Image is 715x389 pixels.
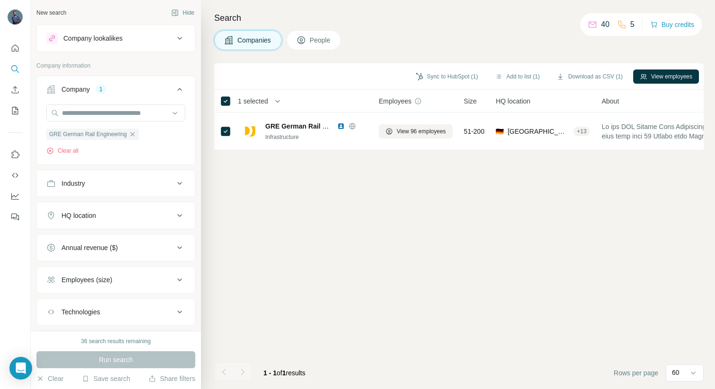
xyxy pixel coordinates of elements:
button: Annual revenue ($) [37,236,195,259]
span: People [310,35,331,45]
button: View employees [633,69,699,84]
div: New search [36,9,66,17]
button: Search [8,61,23,78]
h4: Search [214,11,704,25]
img: LinkedIn logo [337,122,345,130]
button: Technologies [37,301,195,323]
button: Employees (size) [37,268,195,291]
div: + 13 [573,127,590,136]
span: of [277,369,282,377]
span: Rows per page [614,368,658,378]
button: Save search [82,374,130,383]
p: 60 [672,368,680,377]
div: Company [61,85,90,94]
button: Use Surfe API [8,167,23,184]
span: Companies [237,35,272,45]
img: Logo of GRE German Rail Engineering [243,124,258,139]
span: 51-200 [464,127,485,136]
button: Buy credits [650,18,694,31]
button: Hide [165,6,201,20]
span: Size [464,96,477,106]
span: 1 - 1 [263,369,277,377]
div: 1 [96,85,106,94]
span: GRE German Rail Engineering [49,130,127,138]
div: 36 search results remaining [81,337,150,346]
button: View 96 employees [379,124,453,138]
span: 🇩🇪 [496,127,504,136]
p: 5 [630,19,635,30]
button: Company lookalikes [37,27,195,50]
div: Infrastructure [265,133,367,141]
div: Industry [61,179,85,188]
button: Clear all [46,147,78,155]
button: Quick start [8,40,23,57]
span: 1 [282,369,286,377]
button: Use Surfe on LinkedIn [8,146,23,163]
div: Open Intercom Messenger [9,357,32,380]
img: Avatar [8,9,23,25]
button: Company1 [37,78,195,104]
div: Employees (size) [61,275,112,285]
button: Share filters [148,374,195,383]
button: Clear [36,374,63,383]
div: Company lookalikes [63,34,122,43]
p: Company information [36,61,195,70]
button: Feedback [8,208,23,225]
button: Sync to HubSpot (1) [409,69,485,84]
button: Enrich CSV [8,81,23,98]
span: results [263,369,305,377]
span: About [602,96,619,106]
span: GRE German Rail Engineering [265,122,361,130]
span: HQ location [496,96,530,106]
button: Industry [37,172,195,195]
span: 1 selected [238,96,268,106]
button: My lists [8,102,23,119]
span: [GEOGRAPHIC_DATA], [GEOGRAPHIC_DATA] [507,127,569,136]
div: HQ location [61,211,96,220]
span: View 96 employees [397,127,446,136]
span: Employees [379,96,411,106]
button: Add to list (1) [488,69,547,84]
div: Technologies [61,307,100,317]
button: Download as CSV (1) [550,69,629,84]
p: 40 [601,19,610,30]
div: Annual revenue ($) [61,243,118,252]
button: HQ location [37,204,195,227]
button: Dashboard [8,188,23,205]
